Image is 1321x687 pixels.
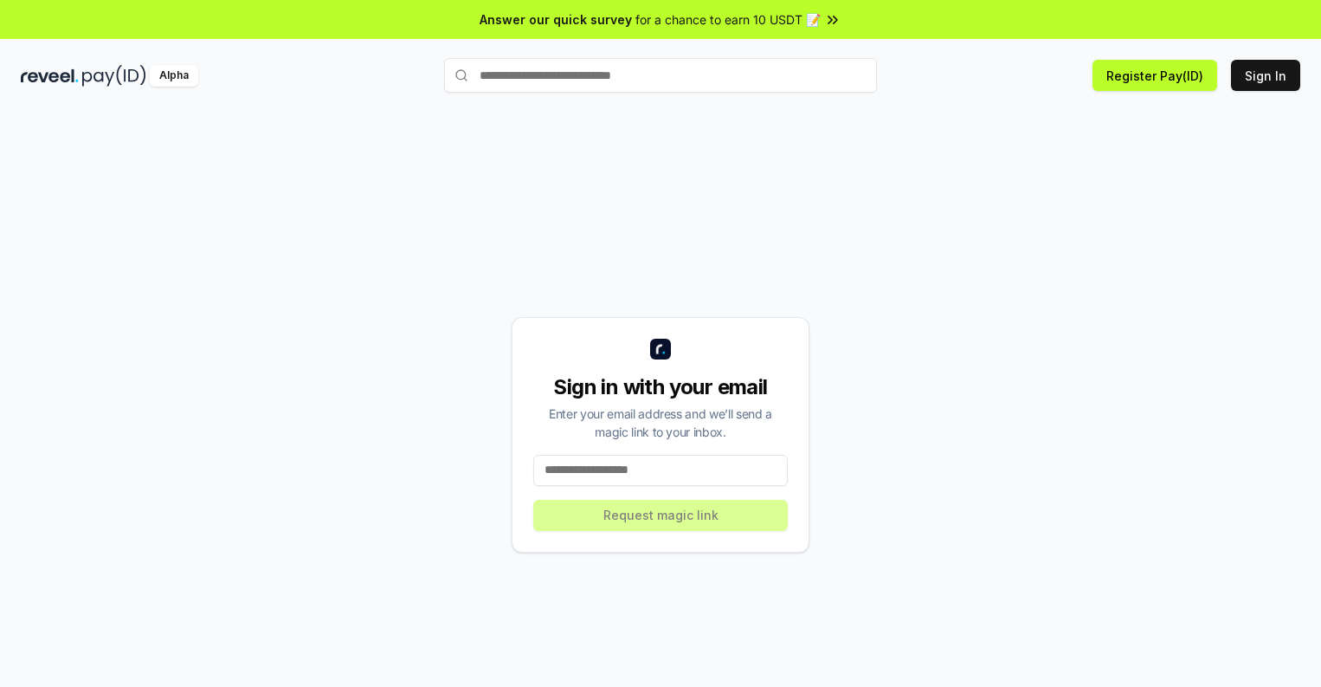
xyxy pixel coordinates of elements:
div: Sign in with your email [533,373,788,401]
img: pay_id [82,65,146,87]
button: Sign In [1231,60,1300,91]
span: Answer our quick survey [480,10,632,29]
img: reveel_dark [21,65,79,87]
img: logo_small [650,339,671,360]
button: Register Pay(ID) [1092,60,1217,91]
div: Enter your email address and we’ll send a magic link to your inbox. [533,405,788,441]
div: Alpha [150,65,198,87]
span: for a chance to earn 10 USDT 📝 [635,10,821,29]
